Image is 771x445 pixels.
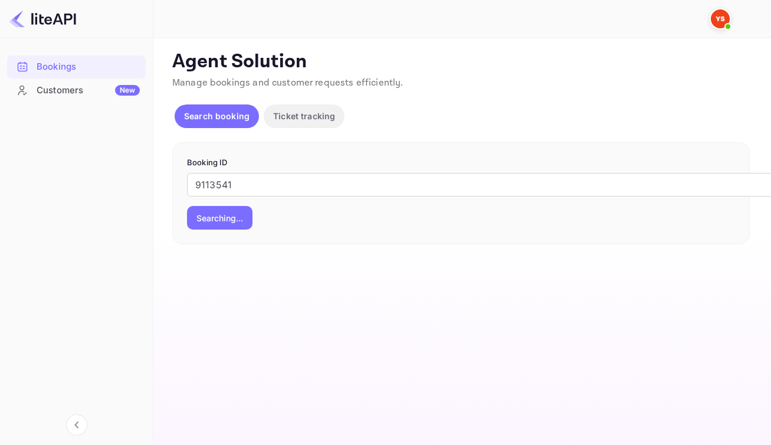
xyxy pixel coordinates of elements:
[273,110,335,122] p: Ticket tracking
[37,60,140,74] div: Bookings
[187,206,252,230] button: Searching...
[187,157,735,169] p: Booking ID
[66,414,87,436] button: Collapse navigation
[711,9,730,28] img: Yandex Support
[172,77,403,89] span: Manage bookings and customer requests efficiently.
[9,9,76,28] img: LiteAPI logo
[172,50,750,74] p: Agent Solution
[115,85,140,96] div: New
[37,84,140,97] div: Customers
[7,79,146,102] div: CustomersNew
[7,55,146,77] a: Bookings
[184,110,250,122] p: Search booking
[7,55,146,78] div: Bookings
[7,79,146,101] a: CustomersNew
